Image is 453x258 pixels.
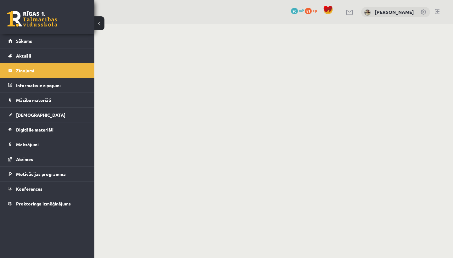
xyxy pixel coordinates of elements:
span: Motivācijas programma [16,171,66,177]
span: Sākums [16,38,32,44]
a: Digitālie materiāli [8,122,87,137]
a: Aktuāli [8,48,87,63]
span: Atzīmes [16,156,33,162]
a: 81 xp [305,8,320,13]
a: [PERSON_NAME] [375,9,414,15]
span: Aktuāli [16,53,31,59]
a: 90 mP [291,8,304,13]
a: Motivācijas programma [8,167,87,181]
span: xp [313,8,317,13]
a: Atzīmes [8,152,87,166]
a: Konferences [8,182,87,196]
span: Proktoringa izmēģinājums [16,201,71,206]
a: Proktoringa izmēģinājums [8,196,87,211]
a: Rīgas 1. Tālmācības vidusskola [7,11,57,27]
legend: Maksājumi [16,137,87,152]
span: Digitālie materiāli [16,127,53,132]
span: Konferences [16,186,42,192]
span: [DEMOGRAPHIC_DATA] [16,112,65,118]
a: Ziņojumi [8,63,87,78]
a: Mācību materiāli [8,93,87,107]
legend: Informatīvie ziņojumi [16,78,87,93]
span: mP [299,8,304,13]
span: 90 [291,8,298,14]
legend: Ziņojumi [16,63,87,78]
a: Maksājumi [8,137,87,152]
span: Mācību materiāli [16,97,51,103]
a: Informatīvie ziņojumi [8,78,87,93]
span: 81 [305,8,312,14]
img: Imants Brokāns [364,9,371,16]
a: Sākums [8,34,87,48]
a: [DEMOGRAPHIC_DATA] [8,108,87,122]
